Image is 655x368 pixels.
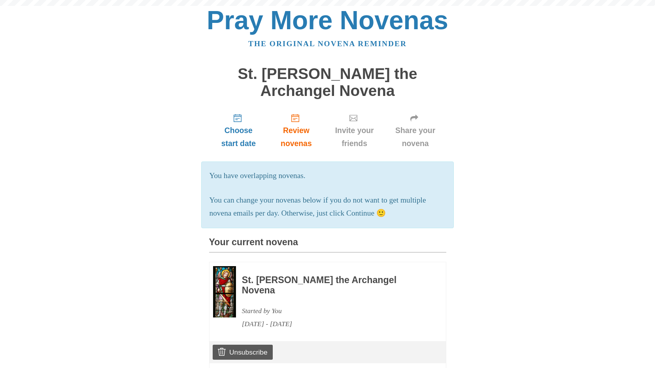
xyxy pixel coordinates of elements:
a: Review novenas [268,107,324,154]
a: Share your novena [385,107,446,154]
a: Pray More Novenas [207,6,448,35]
span: Review novenas [276,124,316,150]
a: Unsubscribe [213,345,272,360]
span: Invite your friends [332,124,377,150]
p: You can change your novenas below if you do not want to get multiple novena emails per day. Other... [210,194,446,220]
span: Share your novena [393,124,438,150]
div: [DATE] - [DATE] [242,317,425,330]
p: You have overlapping novenas. [210,169,446,182]
h3: Your current novena [209,237,446,253]
h3: St. [PERSON_NAME] the Archangel Novena [242,275,425,295]
img: Novena image [213,266,236,317]
a: Invite your friends [325,107,385,154]
h1: St. [PERSON_NAME] the Archangel Novena [209,66,446,99]
a: The original novena reminder [248,39,407,48]
a: Choose start date [209,107,268,154]
div: Started by You [242,304,425,317]
span: Choose start date [217,124,260,150]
